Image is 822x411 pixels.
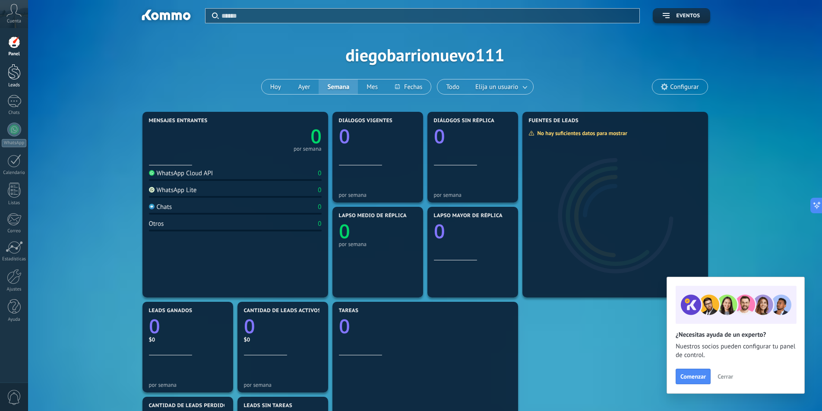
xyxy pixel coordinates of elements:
div: $0 [244,336,322,343]
div: Calendario [2,170,27,176]
div: 0 [318,203,321,211]
text: 0 [244,313,255,339]
button: Semana [319,79,358,94]
a: 0 [339,313,512,339]
div: 0 [318,169,321,177]
img: WhatsApp Cloud API [149,170,155,176]
h2: ¿Necesitas ayuda de un experto? [676,331,796,339]
div: Leads [2,82,27,88]
span: Cerrar [718,373,733,379]
span: Configurar [670,83,699,91]
a: 0 [235,123,322,149]
div: Correo [2,228,27,234]
button: Fechas [386,79,431,94]
div: por semana [149,382,227,388]
a: 0 [244,313,322,339]
img: Chats [149,204,155,209]
button: Todo [437,79,468,94]
button: Elija un usuario [468,79,533,94]
div: Chats [2,110,27,116]
button: Ayer [290,79,319,94]
button: Cerrar [714,370,737,383]
text: 0 [434,218,445,244]
span: Lapso medio de réplica [339,213,407,219]
span: Diálogos vigentes [339,118,393,124]
div: WhatsApp Lite [149,186,197,194]
button: Hoy [262,79,290,94]
span: Leads ganados [149,308,193,314]
img: WhatsApp Lite [149,187,155,193]
div: Estadísticas [2,256,27,262]
div: WhatsApp [2,139,26,147]
span: Comenzar [680,373,706,379]
div: por semana [294,147,322,151]
span: Cantidad de leads activos [244,308,321,314]
span: Leads sin tareas [244,403,292,409]
button: Mes [358,79,386,94]
div: por semana [244,382,322,388]
div: 0 [318,186,321,194]
text: 0 [339,123,350,149]
text: 0 [339,218,350,244]
text: 0 [310,123,322,149]
span: Lapso mayor de réplica [434,213,503,219]
div: No hay suficientes datos para mostrar [528,130,633,137]
span: Tareas [339,308,359,314]
text: 0 [434,123,445,149]
span: Fuentes de leads [529,118,579,124]
div: $0 [149,336,227,343]
div: Chats [149,203,172,211]
div: Ajustes [2,287,27,292]
text: 0 [339,313,350,339]
span: Eventos [676,13,700,19]
div: Ayuda [2,317,27,322]
button: Comenzar [676,369,711,384]
div: por semana [339,241,417,247]
div: por semana [339,192,417,198]
text: 0 [149,313,160,339]
span: Diálogos sin réplica [434,118,495,124]
div: Otros [149,220,164,228]
div: 0 [318,220,321,228]
span: Elija un usuario [474,81,520,93]
div: WhatsApp Cloud API [149,169,213,177]
span: Cantidad de leads perdidos [149,403,231,409]
span: Mensajes entrantes [149,118,208,124]
button: Eventos [653,8,710,23]
div: por semana [434,192,512,198]
a: 0 [149,313,227,339]
span: Cuenta [7,19,21,24]
div: Panel [2,51,27,57]
span: Nuestros socios pueden configurar tu panel de control. [676,342,796,360]
div: Listas [2,200,27,206]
